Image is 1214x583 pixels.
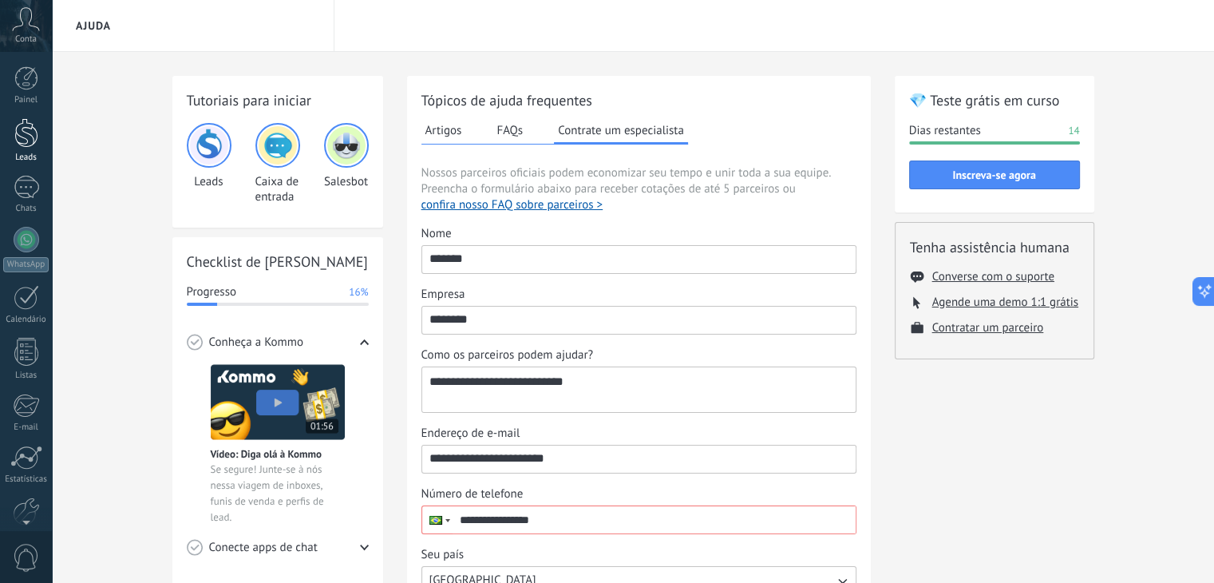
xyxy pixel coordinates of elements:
[932,320,1044,335] button: Contratar um parceiro
[211,462,345,525] span: Se segure! Junte-se à nós nessa viagem de inboxes, funis de venda e perfis de lead.
[422,367,852,412] textarea: Como os parceiros podem ajudar?
[211,447,322,461] span: Vídeo: Diga olá à Kommo
[421,486,524,502] span: Número de telefone
[324,123,369,204] div: Salesbot
[187,284,236,300] span: Progresso
[932,269,1054,284] button: Converse com o suporte
[349,284,368,300] span: 16%
[209,335,303,351] span: Conheça a Kommo
[422,506,453,533] div: Brazil: + 55
[932,295,1078,310] button: Agende uma demo 1:1 grátis
[421,90,856,110] h2: Tópicos de ajuda frequentes
[3,371,49,381] div: Listas
[3,95,49,105] div: Painel
[421,165,856,213] span: Nossos parceiros oficiais podem economizar seu tempo e unir toda a sua equipe. Preencha o formulá...
[421,287,465,303] span: Empresa
[422,246,856,272] input: Nome
[421,226,452,242] span: Nome
[209,540,318,556] span: Conecte apps de chat
[909,90,1080,110] h2: 💎 Teste grátis em curso
[421,197,603,213] button: confira nosso FAQ sobre parceiros >
[3,204,49,214] div: Chats
[187,90,369,110] h2: Tutoriais para iniciar
[952,169,1035,180] span: Inscreva-se agora
[421,426,520,442] span: Endereço de e-mail
[909,123,981,139] span: Dias restantes
[909,161,1080,189] button: Inscreva-se agora
[910,237,1079,257] h2: Tenha assistência humana
[422,446,856,471] input: Endereço de e-mail
[421,347,594,363] span: Como os parceiros podem ajudar?
[15,34,37,45] span: Conta
[422,307,856,332] input: Empresa
[255,123,300,204] div: Caixa de entrada
[3,422,49,433] div: E-mail
[421,118,466,142] button: Artigos
[3,474,49,485] div: Estatísticas
[453,506,856,533] input: Número de telefone
[187,252,369,272] h2: Checklist de [PERSON_NAME]
[187,123,231,204] div: Leads
[3,315,49,325] div: Calendário
[554,118,688,145] button: Contrate um especialista
[3,257,49,272] div: WhatsApp
[1068,123,1079,139] span: 14
[3,153,49,163] div: Leads
[492,118,527,142] button: FAQs
[211,364,345,440] img: Meet video
[421,547,465,563] span: Seu país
